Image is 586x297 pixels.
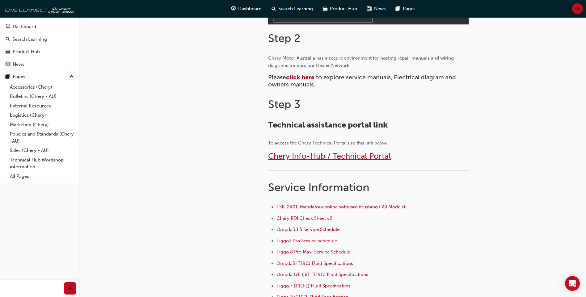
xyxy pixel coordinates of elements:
[6,24,10,30] span: guage-icon
[2,46,76,57] a: Product Hub
[238,5,262,12] span: Dashboard
[565,276,580,291] div: Open Intercom Messenger
[7,101,76,111] a: External Resources
[276,261,353,266] a: Omoda5 (T19C) Fluid Specifications
[6,62,10,67] span: news-icon
[276,249,350,255] a: Tiggo 8 Pro Max Service Schedule
[367,5,372,13] span: news-icon
[7,111,76,120] a: Logistics (Chery)
[13,61,24,68] div: News
[276,204,405,210] a: TSB-2401: Mandatory online software brushing ( All Models)
[2,34,76,45] a: Search Learning
[276,283,351,289] a: Tiggo 7 (T1EFL) Fluid Specification
[276,272,368,277] a: Omoda GT 1,6T (T19C) Fluid Specifications
[70,73,74,81] span: up-icon
[7,92,76,101] a: Bulletins (Chery - AU)
[7,82,76,92] a: Accessories (Chery)
[13,48,40,55] div: Product Hub
[6,49,10,55] span: car-icon
[323,5,327,13] span: car-icon
[272,5,276,13] span: search-icon
[268,151,391,161] a: Chery Info-Hub / Technical Portal
[2,20,76,71] button: DashboardSearch LearningProduct HubNews
[267,2,318,15] a: search-iconSearch Learning
[374,5,386,12] span: News
[268,74,286,81] span: Please
[2,71,76,82] button: Pages
[6,37,10,42] span: search-icon
[2,59,76,70] a: News
[268,181,369,194] span: Service Information
[268,55,455,68] span: Chery Motor Australia has a secure environment for hosting repair manuals and wiring diagrams for...
[7,129,76,146] a: Policies and Standards (Chery -AU)
[6,74,10,80] span: pages-icon
[68,285,73,292] span: prev-icon
[13,23,36,30] div: Dashboard
[2,21,76,32] a: Dashboard
[7,155,76,172] a: Technical Hub Workshop information
[391,2,420,15] a: pages-iconPages
[572,3,583,14] button: SM
[13,73,25,80] div: Pages
[12,36,47,43] div: Search Learning
[286,74,314,81] a: click here
[268,74,457,88] span: to explore service manuals, Electrical diagram and owners manuals.
[231,5,236,13] span: guage-icon
[276,227,339,232] a: Omoda5 1.5 Service Schedule
[3,2,74,15] img: oneconnect
[278,5,313,12] span: Search Learning
[7,172,76,181] a: All Pages
[7,120,76,130] a: Marketing (Chery)
[7,146,76,155] a: Sales (Chery - AU)
[268,140,387,146] span: To access the Chery Technical Portal use this link below
[403,5,415,12] span: Pages
[226,2,267,15] a: guage-iconDashboard
[268,120,388,130] span: Technical assistance portal link
[276,238,337,244] a: Tiggo7 Pro Service schedule
[268,98,300,111] span: Step 3
[330,5,357,12] span: Product Hub
[268,31,301,45] span: Step 2
[362,2,391,15] a: news-iconNews
[396,5,400,13] span: pages-icon
[574,5,581,12] span: SM
[318,2,362,15] a: car-iconProduct Hub
[276,215,332,221] a: Chery PDI Check Sheet v2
